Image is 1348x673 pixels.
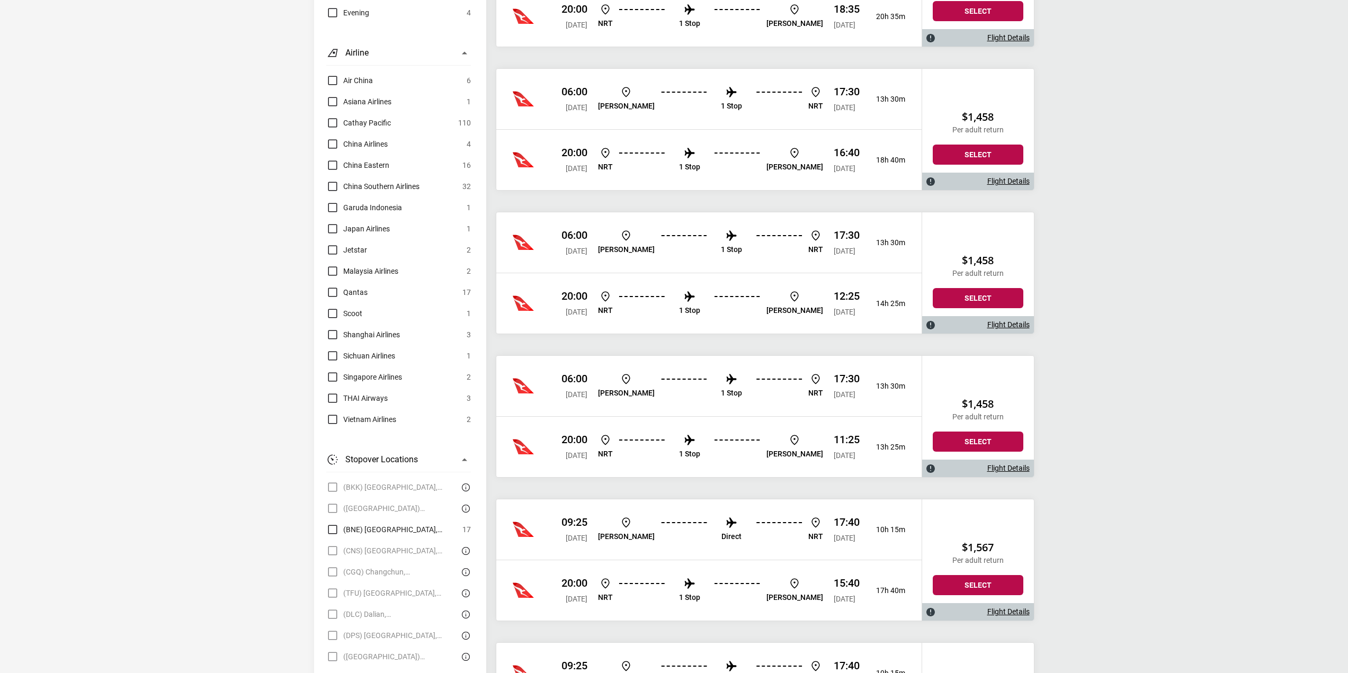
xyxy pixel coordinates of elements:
[343,138,388,150] span: China Airlines
[343,413,396,426] span: Vietnam Airlines
[343,371,402,383] span: Singapore Airlines
[566,308,587,316] span: [DATE]
[496,499,922,621] div: Qantas 09:25 [DATE] [PERSON_NAME] Direct NRT 17:40 [DATE] 10h 15mQantas 20:00 [DATE] NRT 1 Stop [...
[343,180,419,193] span: China Southern Airlines
[496,212,922,334] div: Qantas 06:00 [DATE] [PERSON_NAME] 1 Stop NRT 17:30 [DATE] 13h 30mQantas 20:00 [DATE] NRT 1 Stop [...
[566,103,587,112] span: [DATE]
[458,502,471,515] button: There are currently no flights matching this search criteria. Try removing some search filters.
[458,587,471,599] button: There are currently no flights matching this search criteria. Try removing some search filters.
[326,328,400,341] label: Shanghai Airlines
[561,516,587,528] p: 09:25
[679,19,700,28] p: 1 Stop
[467,95,471,108] span: 1
[326,447,471,472] button: Stopover Locations
[598,532,655,541] p: [PERSON_NAME]
[343,349,395,362] span: Sichuan Airlines
[933,1,1023,21] button: Select
[326,180,419,193] label: China Southern Airlines
[467,244,471,256] span: 2
[834,103,855,112] span: [DATE]
[561,659,587,672] p: 09:25
[834,534,855,542] span: [DATE]
[343,392,388,405] span: THAI Airways
[458,566,471,578] button: There are currently no flights matching this search criteria. Try removing some search filters.
[679,593,700,602] p: 1 Stop
[343,6,369,19] span: Evening
[834,21,855,29] span: [DATE]
[513,88,534,110] img: Cathay Pacific
[561,433,587,446] p: 20:00
[834,516,860,528] p: 17:40
[766,19,823,28] p: [PERSON_NAME]
[513,6,534,27] img: Cathay Pacific
[343,286,368,299] span: Qantas
[561,229,587,241] p: 06:00
[326,95,391,108] label: Asiana Airlines
[868,238,905,247] p: 13h 30m
[458,608,471,621] button: There are currently no flights matching this search criteria. Try removing some search filters.
[467,222,471,235] span: 1
[834,577,860,589] p: 15:40
[462,523,471,536] span: 17
[458,481,471,493] button: There are currently no flights matching this search criteria. Try removing some search filters.
[679,163,700,172] p: 1 Stop
[343,116,391,129] span: Cathay Pacific
[933,145,1023,165] button: Select
[598,19,613,28] p: NRT
[868,156,905,165] p: 18h 40m
[834,451,855,460] span: [DATE]
[868,299,905,308] p: 14h 25m
[868,443,905,452] p: 13h 25m
[834,659,860,672] p: 17:40
[933,269,1023,278] p: Per adult return
[326,74,373,87] label: Air China
[462,159,471,172] span: 16
[868,525,905,534] p: 10h 15m
[766,593,823,602] p: [PERSON_NAME]
[561,290,587,302] p: 20:00
[326,286,368,299] label: Qantas
[467,413,471,426] span: 2
[922,173,1034,190] div: Flight Details
[721,532,742,541] p: Direct
[467,307,471,320] span: 1
[467,201,471,214] span: 1
[326,349,395,362] label: Sichuan Airlines
[513,436,534,457] img: China Southern Airlines
[467,392,471,405] span: 3
[458,650,471,663] button: There are currently no flights matching this search criteria. Try removing some search filters.
[326,392,388,405] label: THAI Airways
[566,164,587,173] span: [DATE]
[933,412,1023,421] p: Per adult return
[561,146,587,159] p: 20:00
[345,453,418,466] h3: Stopover Locations
[326,371,402,383] label: Singapore Airlines
[987,320,1030,329] a: Flight Details
[598,306,613,315] p: NRT
[679,306,700,315] p: 1 Stop
[598,389,655,398] p: [PERSON_NAME]
[922,460,1034,477] div: Flight Details
[467,74,471,87] span: 6
[987,464,1030,473] a: Flight Details
[933,111,1023,123] h2: $1,458
[561,85,587,98] p: 06:00
[834,290,860,302] p: 12:25
[834,372,860,385] p: 17:30
[326,40,471,66] button: Airline
[561,372,587,385] p: 06:00
[808,102,823,111] p: NRT
[326,138,388,150] label: China Airlines
[326,201,402,214] label: Garuda Indonesia
[598,163,613,172] p: NRT
[513,580,534,601] img: China Southern Airlines
[496,69,922,190] div: Qantas 06:00 [DATE] [PERSON_NAME] 1 Stop NRT 17:30 [DATE] 13h 30mQantas 20:00 [DATE] NRT 1 Stop [...
[868,95,905,104] p: 13h 30m
[808,389,823,398] p: NRT
[343,74,373,87] span: Air China
[834,595,855,603] span: [DATE]
[922,29,1034,47] div: Flight Details
[598,450,613,459] p: NRT
[513,375,534,397] img: China Southern Airlines
[496,356,922,477] div: Qantas 06:00 [DATE] [PERSON_NAME] 1 Stop NRT 17:30 [DATE] 13h 30mQantas 20:00 [DATE] NRT 1 Stop [...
